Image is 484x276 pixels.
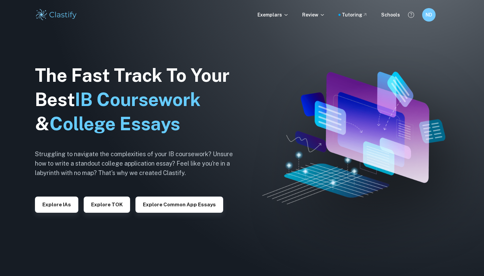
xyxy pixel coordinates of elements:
a: Tutoring [342,11,368,19]
a: Explore IAs [35,201,78,207]
a: Schools [381,11,400,19]
button: ND [422,8,436,22]
span: College Essays [49,113,180,134]
a: Explore TOK [84,201,130,207]
a: Explore Common App essays [135,201,223,207]
button: Help and Feedback [405,9,417,21]
button: Explore IAs [35,197,78,213]
h1: The Fast Track To Your Best & [35,63,243,136]
button: Explore Common App essays [135,197,223,213]
button: Explore TOK [84,197,130,213]
p: Exemplars [257,11,289,19]
p: Review [302,11,325,19]
img: Clastify hero [262,72,445,204]
h6: ND [425,11,433,19]
h6: Struggling to navigate the complexities of your IB coursework? Unsure how to write a standout col... [35,149,243,178]
img: Clastify logo [35,8,78,22]
span: IB Coursework [75,89,201,110]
